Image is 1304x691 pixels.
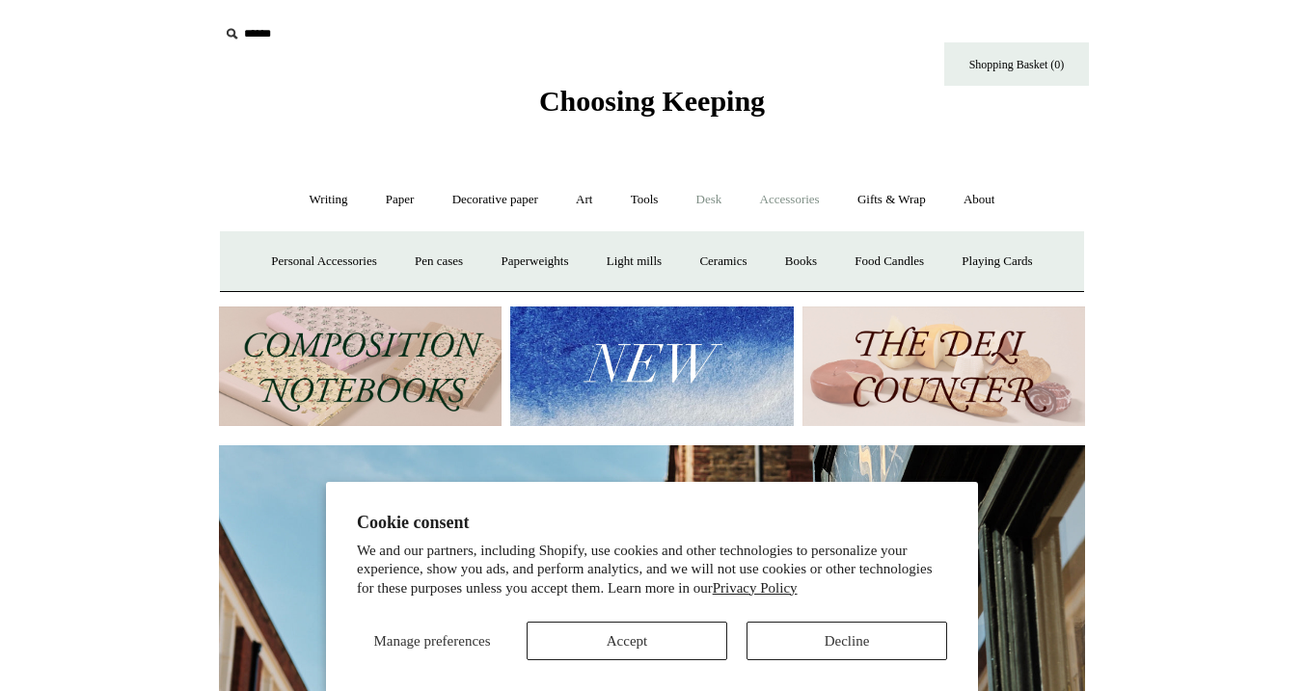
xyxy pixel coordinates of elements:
[613,174,676,226] a: Tools
[254,236,394,287] a: Personal Accessories
[946,174,1013,226] a: About
[527,622,727,660] button: Accept
[768,236,834,287] a: Books
[558,174,610,226] a: Art
[682,236,764,287] a: Ceramics
[357,622,507,660] button: Manage preferences
[397,236,480,287] a: Pen cases
[747,622,947,660] button: Decline
[292,174,366,226] a: Writing
[713,580,798,596] a: Privacy Policy
[679,174,740,226] a: Desk
[944,42,1089,86] a: Shopping Basket (0)
[589,236,679,287] a: Light mills
[802,306,1085,427] img: The Deli Counter
[743,174,837,226] a: Accessories
[539,85,765,117] span: Choosing Keeping
[837,236,941,287] a: Food Candles
[357,542,947,598] p: We and our partners, including Shopify, use cookies and other technologies to personalize your ex...
[357,513,947,533] h2: Cookie consent
[840,174,943,226] a: Gifts & Wrap
[510,306,793,427] img: New.jpg__PID:f73bdf93-380a-4a35-bcfe-7823039498e1
[483,236,585,287] a: Paperweights
[373,633,490,649] span: Manage preferences
[944,236,1049,287] a: Playing Cards
[435,174,556,226] a: Decorative paper
[219,306,502,427] img: 202302 Composition ledgers.jpg__PID:69722ee6-fa44-49dd-a067-31375e5d54ec
[539,100,765,114] a: Choosing Keeping
[368,174,432,226] a: Paper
